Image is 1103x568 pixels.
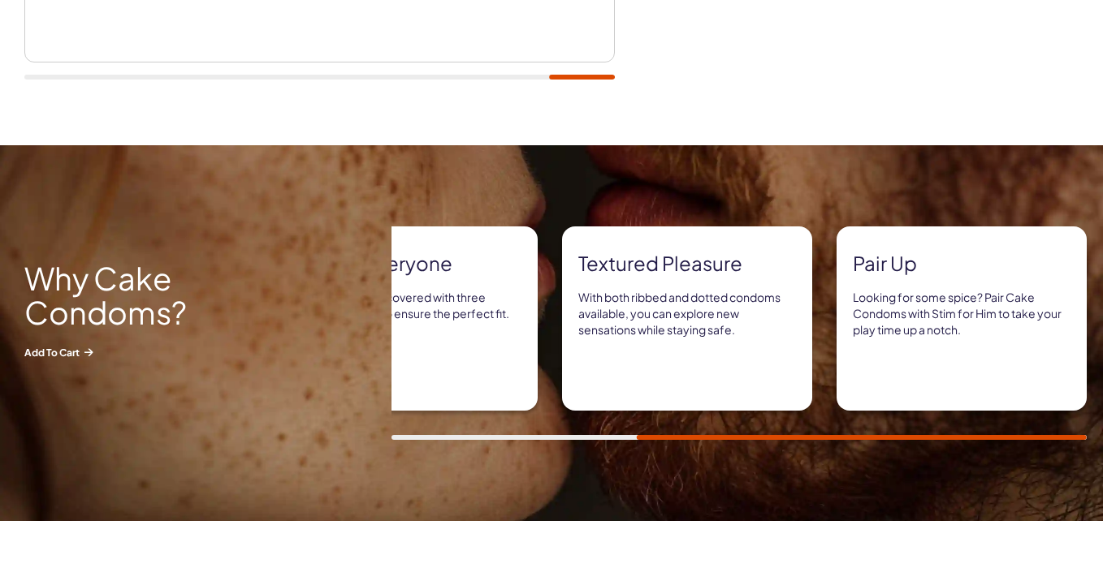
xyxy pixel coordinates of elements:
p: With both ribbed and dotted condoms available, you can explore new sensations while staying safe. [578,290,796,338]
h2: Why Cake Condoms? [24,261,317,329]
span: Add to Cart [24,346,317,359]
strong: Fit for everyone [304,250,521,278]
strong: Textured pleasure [578,250,796,278]
p: Cake’s got you covered with three different sizes to ensure the perfect fit. [304,290,521,321]
strong: Pair up [853,250,1071,278]
p: Looking for some spice? Pair Cake Condoms with Stim for Him to take your play time up a notch. [853,290,1071,338]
